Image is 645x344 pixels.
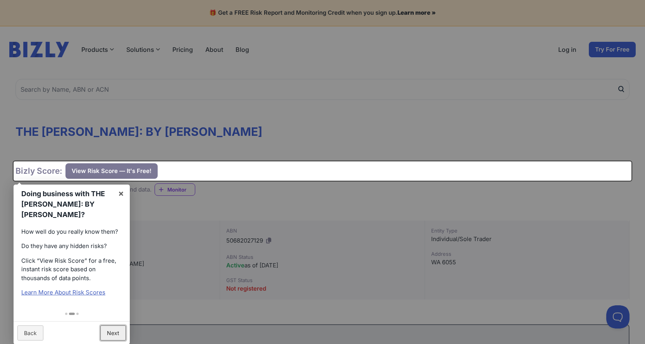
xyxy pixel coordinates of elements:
[21,242,122,251] p: Do they have any hidden risks?
[21,289,105,296] a: Learn More About Risk Scores
[21,257,122,283] p: Click “View Risk Score” for a free, instant risk score based on thousands of data points.
[21,188,112,220] h1: Doing business with THE [PERSON_NAME]: BY [PERSON_NAME]?
[100,325,126,341] a: Next
[17,325,43,341] a: Back
[112,185,130,202] a: ×
[21,228,122,236] p: How well do you really know them?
